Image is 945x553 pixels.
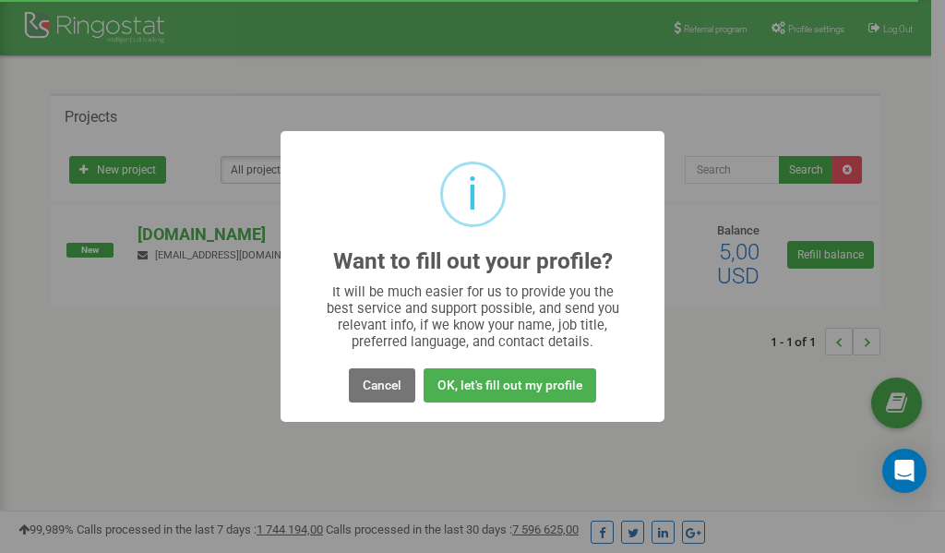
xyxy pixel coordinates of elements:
[349,368,415,403] button: Cancel
[317,283,628,350] div: It will be much easier for us to provide you the best service and support possible, and send you ...
[882,449,927,493] div: Open Intercom Messenger
[424,368,596,403] button: OK, let's fill out my profile
[333,249,613,274] h2: Want to fill out your profile?
[467,164,478,224] div: i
